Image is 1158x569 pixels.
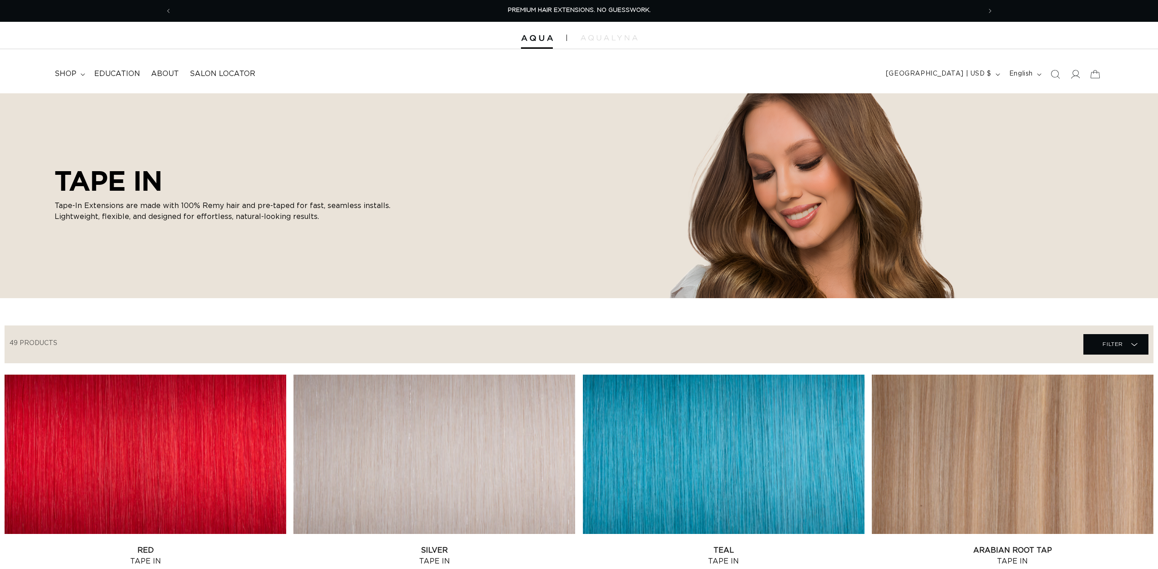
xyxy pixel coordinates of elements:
[581,35,637,41] img: aqualyna.com
[1009,69,1033,79] span: English
[1102,335,1123,353] span: Filter
[1045,64,1065,84] summary: Search
[55,165,400,197] h2: TAPE IN
[293,545,575,567] a: Silver Tape In
[886,69,991,79] span: [GEOGRAPHIC_DATA] | USD $
[151,69,179,79] span: About
[55,200,400,222] p: Tape-In Extensions are made with 100% Remy hair and pre-taped for fast, seamless installs. Lightw...
[880,66,1004,83] button: [GEOGRAPHIC_DATA] | USD $
[521,35,553,41] img: Aqua Hair Extensions
[980,2,1000,20] button: Next announcement
[146,64,184,84] a: About
[10,340,57,346] span: 49 products
[89,64,146,84] a: Education
[872,545,1153,567] a: Arabian Root Tap Tape In
[49,64,89,84] summary: shop
[583,545,865,567] a: Teal Tape In
[190,69,255,79] span: Salon Locator
[158,2,178,20] button: Previous announcement
[184,64,261,84] a: Salon Locator
[5,545,286,567] a: Red Tape In
[55,69,76,79] span: shop
[94,69,140,79] span: Education
[508,7,651,13] span: PREMIUM HAIR EXTENSIONS. NO GUESSWORK.
[1004,66,1045,83] button: English
[1083,334,1148,355] summary: Filter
